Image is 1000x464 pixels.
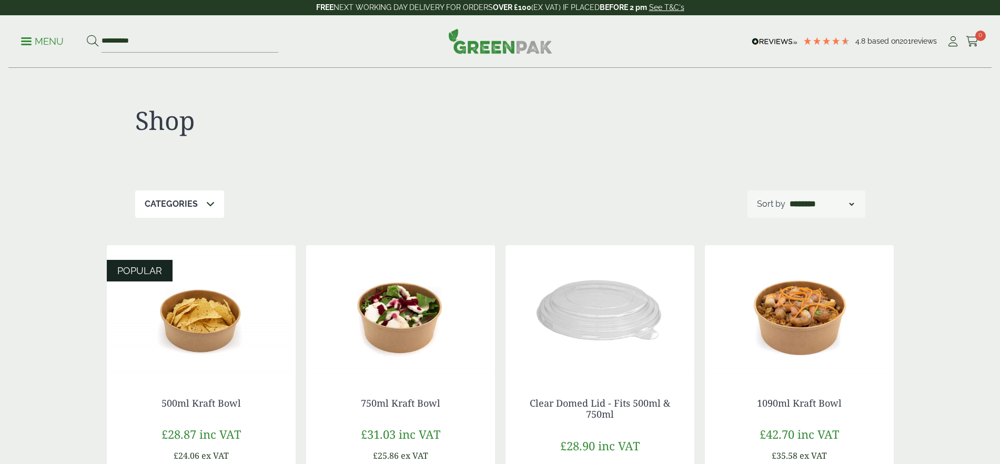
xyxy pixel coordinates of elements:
span: £35.58 [772,450,797,461]
h1: Shop [135,105,500,136]
span: £31.03 [361,426,396,442]
span: £24.06 [174,450,199,461]
div: 4.79 Stars [803,36,850,46]
span: POPULAR [117,265,162,276]
span: inc VAT [797,426,839,442]
strong: FREE [316,3,334,12]
a: Menu [21,35,64,46]
strong: BEFORE 2 pm [600,3,647,12]
a: Clear Domed Lid - Fits 500ml & 750ml [530,397,670,421]
span: £25.86 [373,450,399,461]
span: inc VAT [598,438,640,453]
img: Kraft Bowl 500ml with Nachos [107,245,296,377]
span: ex VAT [800,450,827,461]
span: £28.87 [161,426,196,442]
img: REVIEWS.io [752,38,797,45]
a: 500ml Kraft Bowl [161,397,241,409]
a: 0 [966,34,979,49]
img: Clear Domed Lid - Fits 750ml-0 [506,245,694,377]
p: Categories [145,198,198,210]
span: £28.90 [560,438,595,453]
span: inc VAT [399,426,440,442]
img: Kraft Bowl 750ml with Goats Cheese Salad Open [306,245,495,377]
a: See T&C's [649,3,684,12]
span: Based on [867,37,900,45]
span: reviews [911,37,937,45]
span: 201 [900,37,911,45]
i: Cart [966,36,979,47]
img: GreenPak Supplies [448,28,552,54]
span: 4.8 [855,37,867,45]
select: Shop order [787,198,856,210]
span: ex VAT [401,450,428,461]
strong: OVER £100 [493,3,531,12]
img: Kraft Bowl 1090ml with Prawns and Rice [705,245,894,377]
span: ex VAT [201,450,229,461]
span: £42.70 [760,426,794,442]
a: 750ml Kraft Bowl [361,397,440,409]
i: My Account [946,36,959,47]
a: 1090ml Kraft Bowl [757,397,842,409]
span: inc VAT [199,426,241,442]
span: 0 [975,31,986,41]
p: Menu [21,35,64,48]
p: Sort by [757,198,785,210]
